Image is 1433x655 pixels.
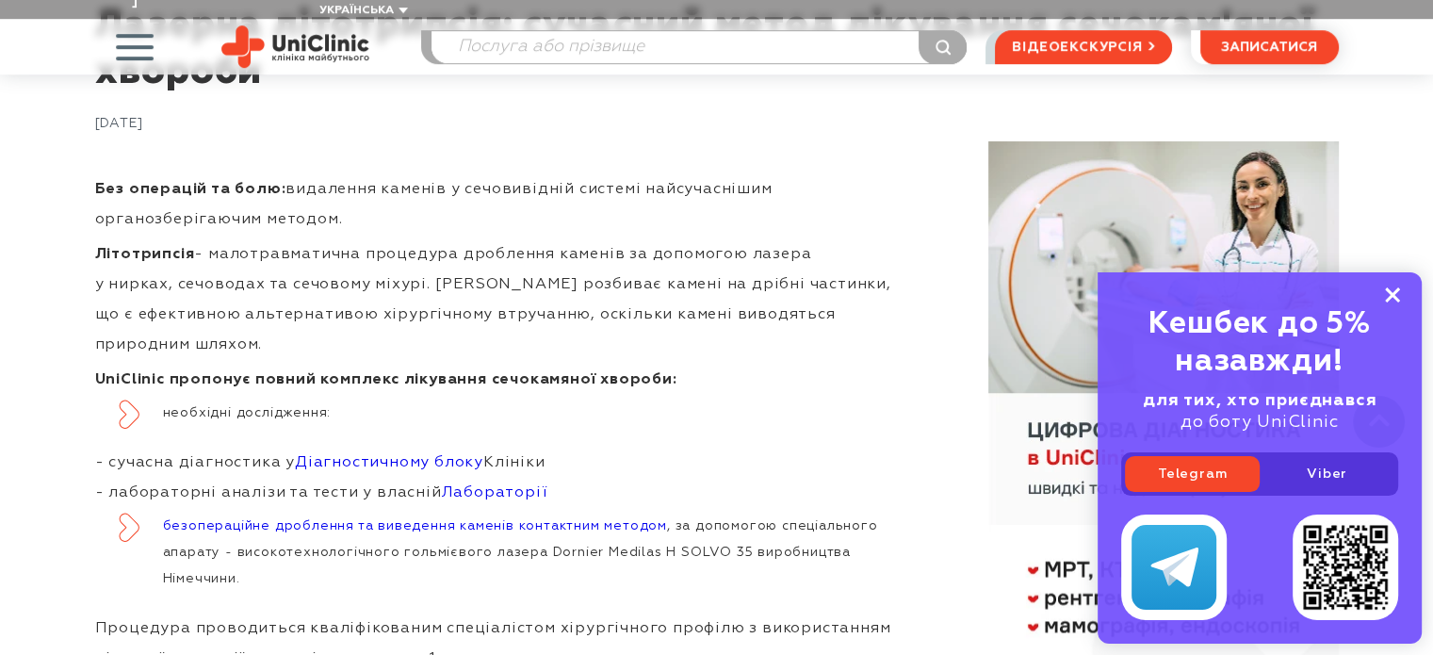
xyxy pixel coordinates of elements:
div: до боту UniClinic [1121,390,1398,434]
li: , за допомогою спеціального апарату - високотехнологічного гольмієвого лазера Dornier Medilas H S... [119,513,915,592]
strong: UniClinic пропонує повний комплекс лікування сечокамяної хвороби: [95,372,677,387]
a: Лабораторії [442,485,547,500]
div: Кешбек до 5% назавжди! [1121,305,1398,381]
p: - сучасна діагностика у Клініки - лабораторні аналізи та тести у власній [95,448,915,508]
button: записатися [1200,30,1339,64]
a: відеоекскурсія [995,30,1171,64]
b: для тих, хто приєднався [1143,392,1376,409]
strong: Літотрипсія [95,247,195,262]
span: записатися [1221,41,1317,54]
p: видалення каменів у сечовивідній системі найсучаснішим органозберігаючим методом. [95,174,915,235]
strong: Без операцій та болю: [95,182,286,197]
a: Telegram [1125,456,1260,492]
div: [DATE] [95,115,1339,141]
img: Uniclinic [221,25,369,68]
li: необхідні дослідження: [119,400,915,426]
p: - малотравматична процедура дроблення каменів за допомогою лазера у нирках, сечоводах та сечовому... [95,239,915,360]
span: Українська [319,5,394,16]
span: відеоекскурсія [1012,31,1142,63]
a: Діагностичному блоку [295,455,483,470]
input: Послуга або прізвище [432,31,967,63]
a: безопераційне дроблення та виведення каменів контактним методом [163,519,667,532]
a: Viber [1260,456,1394,492]
button: Українська [315,4,408,18]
